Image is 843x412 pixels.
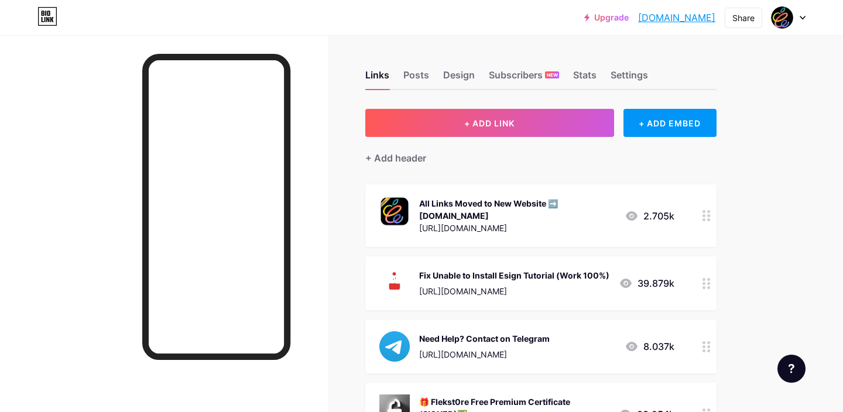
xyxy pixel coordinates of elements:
div: Fix Unable to Install Esign Tutorial (Work 100%) [419,269,609,281]
div: Posts [403,68,429,89]
a: [DOMAIN_NAME] [638,11,715,25]
div: [URL][DOMAIN_NAME] [419,222,615,234]
div: Design [443,68,475,89]
div: Stats [573,68,597,89]
div: Need Help? Contact on Telegram [419,332,550,345]
div: [URL][DOMAIN_NAME] [419,285,609,297]
img: Need Help? Contact on Telegram [379,331,410,362]
div: Subscribers [489,68,559,89]
div: 39.879k [619,276,674,290]
div: Settings [611,68,648,89]
div: All Links Moved to New Website ➡️ [DOMAIN_NAME] [419,197,615,222]
div: 2.705k [625,209,674,223]
div: 8.037k [625,339,674,353]
img: Supriadi Berampu [771,6,793,29]
div: + ADD EMBED [623,109,717,137]
img: Fix Unable to Install Esign Tutorial (Work 100%) [379,268,410,298]
button: + ADD LINK [365,109,614,137]
img: All Links Moved to New Website ➡️ AppleJr.xyz [379,196,410,226]
div: + Add header [365,151,426,165]
div: [URL][DOMAIN_NAME] [419,348,550,360]
span: + ADD LINK [464,118,515,128]
a: Upgrade [584,13,629,22]
div: Links [365,68,389,89]
span: NEW [547,71,558,78]
div: Share [732,12,755,24]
